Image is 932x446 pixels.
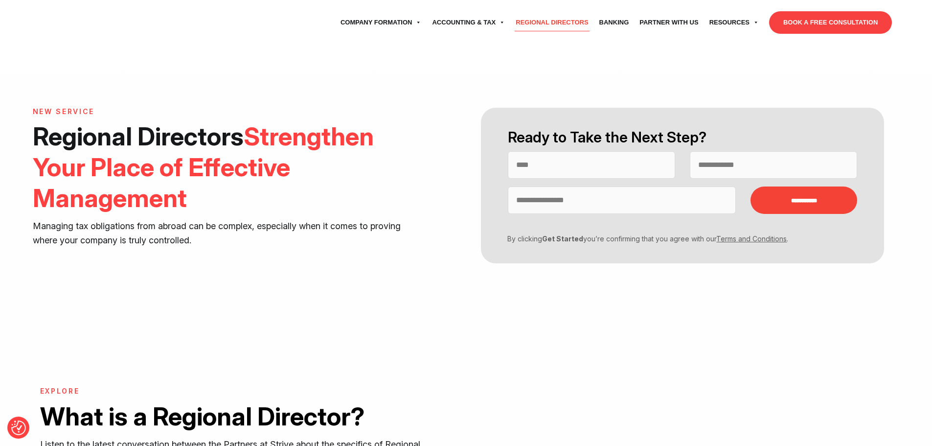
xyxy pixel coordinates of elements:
strong: What is a Regional Director? [40,401,364,431]
a: BOOK A FREE CONSULTATION [769,11,892,34]
h1: Regional Directors [33,121,406,214]
h6: EXPLORE [40,387,459,396]
strong: Get Started [542,235,583,243]
form: Contact form [466,108,899,263]
a: Terms and Conditions [716,235,787,243]
p: Managing tax obligations from abroad can be complex, especially when it comes to proving where yo... [33,219,406,248]
a: Banking [594,9,635,36]
span: Strengthen Your Place of Effective Management [33,121,374,213]
h6: NEW SERVICE [33,108,406,116]
a: Company Formation [335,9,427,36]
a: Regional Directors [510,9,593,36]
img: svg+xml;nitro-empty-id=MTU1OjExNQ==-1;base64,PHN2ZyB2aWV3Qm94PSIwIDAgNzU4IDI1MSIgd2lkdGg9Ijc1OCIg... [40,10,114,35]
p: By clicking you’re confirming that you agree with our . [500,234,850,244]
button: Consent Preferences [11,421,26,435]
a: Partner with Us [634,9,704,36]
h2: Ready to Take the Next Step? [508,127,857,147]
img: Revisit consent button [11,421,26,435]
a: Accounting & Tax [427,9,510,36]
a: Resources [704,9,764,36]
